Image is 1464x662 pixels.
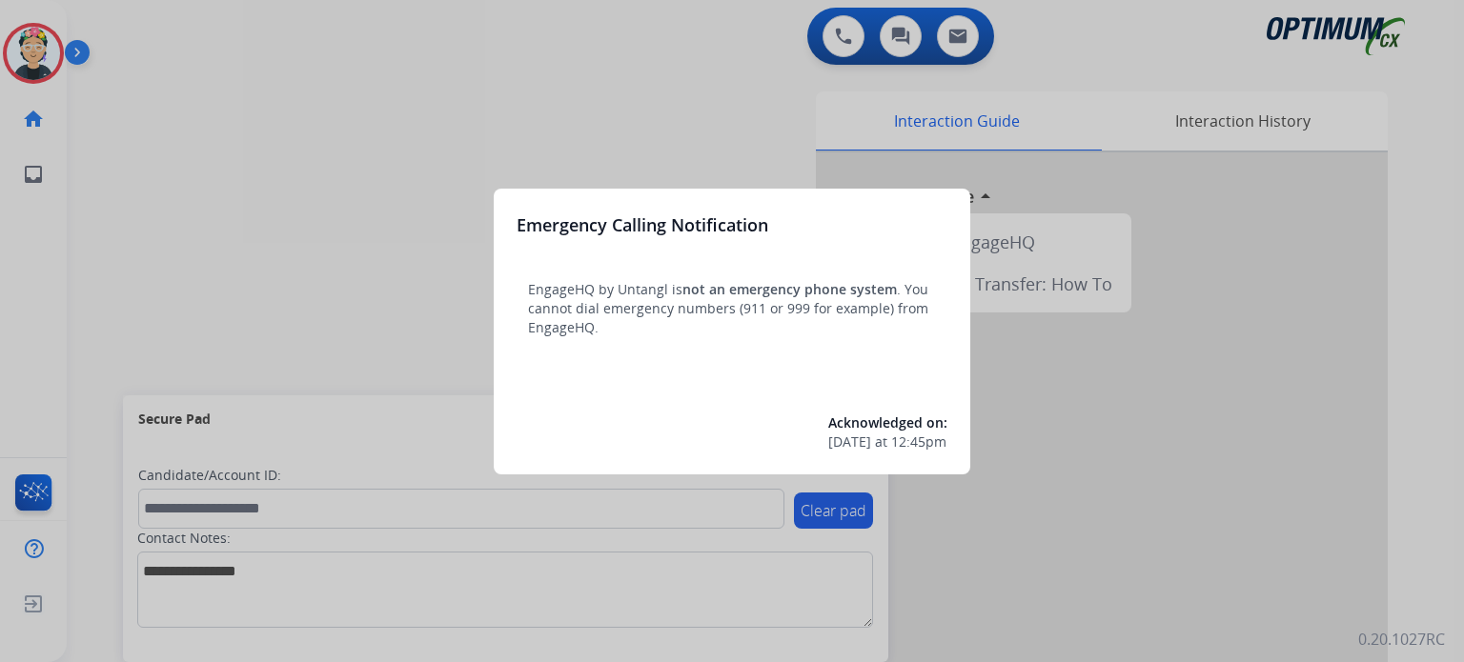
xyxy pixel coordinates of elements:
[517,211,768,238] h3: Emergency Calling Notification
[828,432,947,451] div: at
[682,280,897,298] span: not an emergency phone system
[828,413,947,431] span: Acknowledged on:
[1358,628,1445,651] p: 0.20.1027RC
[891,432,946,451] span: 12:45pm
[828,432,871,451] span: [DATE]
[528,280,936,337] p: EngageHQ by Untangl is . You cannot dial emergency numbers (911 or 999 for example) from EngageHQ.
